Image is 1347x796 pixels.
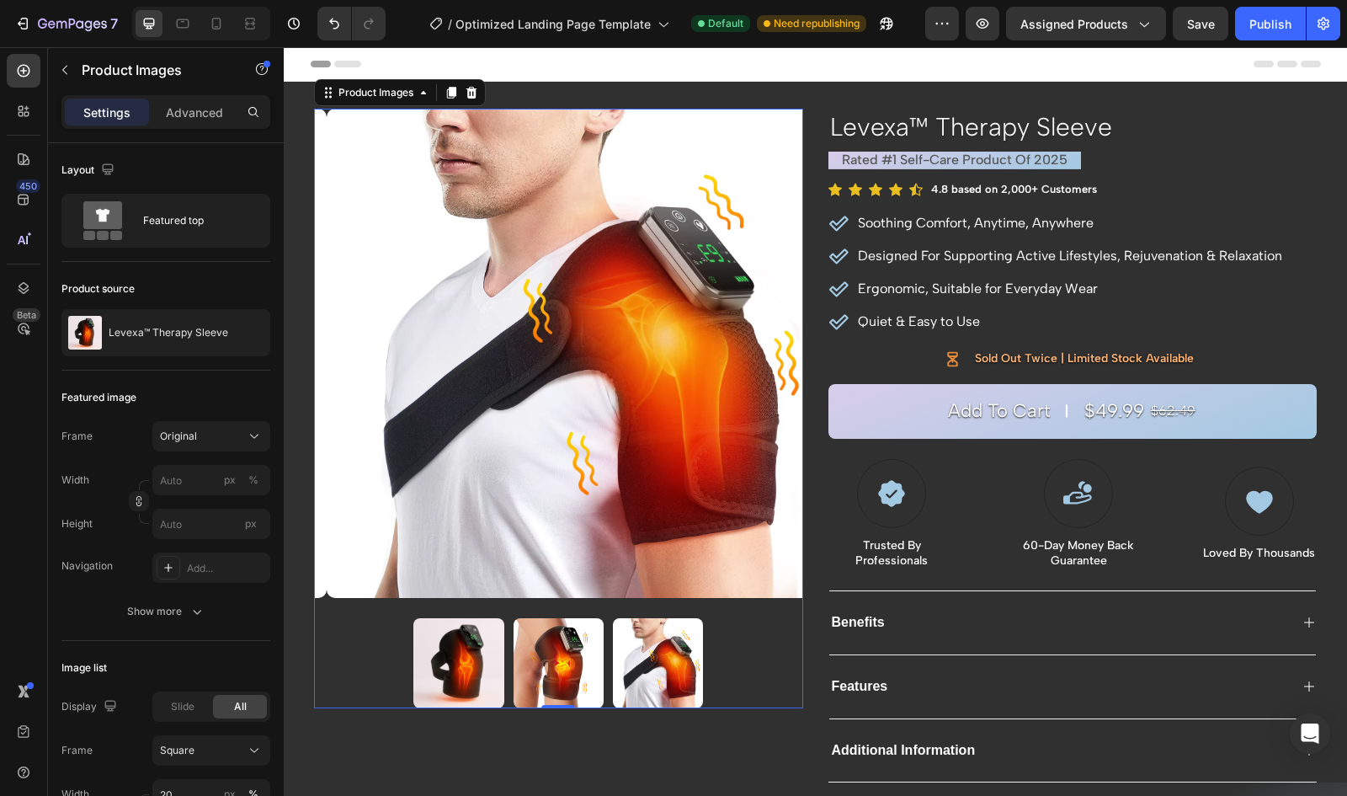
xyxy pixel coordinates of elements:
div: $62.49 [865,350,913,378]
button: Original [152,421,270,451]
label: Frame [61,429,93,444]
label: Height [61,516,93,532]
div: Open Intercom Messenger [1290,713,1330,754]
span: px [245,517,257,530]
span: Save [1187,17,1215,31]
p: Loved By Thousands [919,499,1031,514]
p: Quiet & Easy to Use [574,264,998,285]
button: Square [152,735,270,766]
button: 7 [7,7,125,40]
div: Navigation [61,558,113,574]
div: Rich Text Editor. Editing area: main [545,104,797,122]
label: Width [61,473,89,488]
p: 60-Day Money Back Guarantee [732,491,857,521]
div: Rich Text Editor. Editing area: main [572,196,1001,222]
span: Assigned Products [1020,15,1128,33]
div: Layout [61,159,118,182]
input: px% [152,465,270,495]
button: Publish [1235,7,1306,40]
img: product feature img [68,316,102,350]
span: Optimized Landing Page Template [455,15,651,33]
span: All [234,699,247,714]
h1: Levexa™ Therapy Sleeve [545,61,1034,98]
button: % [220,470,240,490]
span: Original [160,429,197,444]
p: Product Images [82,60,225,80]
div: px [224,473,236,488]
div: Image list [61,660,107,676]
div: Publish [1249,15,1291,33]
iframe: Design area [284,47,1347,796]
span: Additional Information [548,696,692,710]
div: Undo/Redo [317,7,386,40]
span: Square [160,743,194,758]
div: Beta [13,308,40,322]
p: Sold Out Twice | Limited Stock Available [691,304,910,319]
p: Trusted By Professionals [546,491,671,521]
p: Ergonomic, Suitable for Everyday Wear [574,232,998,252]
strong: 4.8 based on 2,000+ Customers [647,136,813,148]
p: 7 [110,13,118,34]
p: Advanced [166,104,223,121]
button: Assigned Products [1006,7,1166,40]
label: Frame [61,743,93,758]
p: Levexa™ Therapy Sleeve [109,327,228,339]
div: Rich Text Editor. Editing area: main [572,229,1001,254]
p: Designed For Supporting Active Lifestyles, Rejuvenation & Relaxation [574,199,998,219]
button: Save [1173,7,1228,40]
button: Show more [61,596,270,627]
div: Product source [61,281,135,296]
div: Rich Text Editor. Editing area: main [572,262,1001,287]
span: Need republishing [774,16,860,31]
p: Soothing Comfort, Anytime, Anywhere [574,166,998,186]
div: Featured image [61,390,136,405]
div: Rich Text Editor. Editing area: main [572,163,1001,189]
div: $49.99 [799,350,862,378]
div: Add to cart [664,352,767,377]
span: Benefits [548,568,601,582]
span: Default [708,16,743,31]
span: Features [548,632,604,646]
button: Add to cart [545,337,1034,392]
button: px [243,470,264,490]
div: Add... [187,561,266,576]
p: Settings [83,104,130,121]
div: Show more [127,603,205,620]
div: % [248,473,258,488]
input: px [152,509,270,539]
span: Slide [171,699,194,714]
span: / [448,15,452,33]
p: rated #1 Self-Care product of 2025 [558,104,784,122]
div: Display [61,696,120,719]
div: Featured top [143,201,246,240]
div: 450 [16,179,40,193]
